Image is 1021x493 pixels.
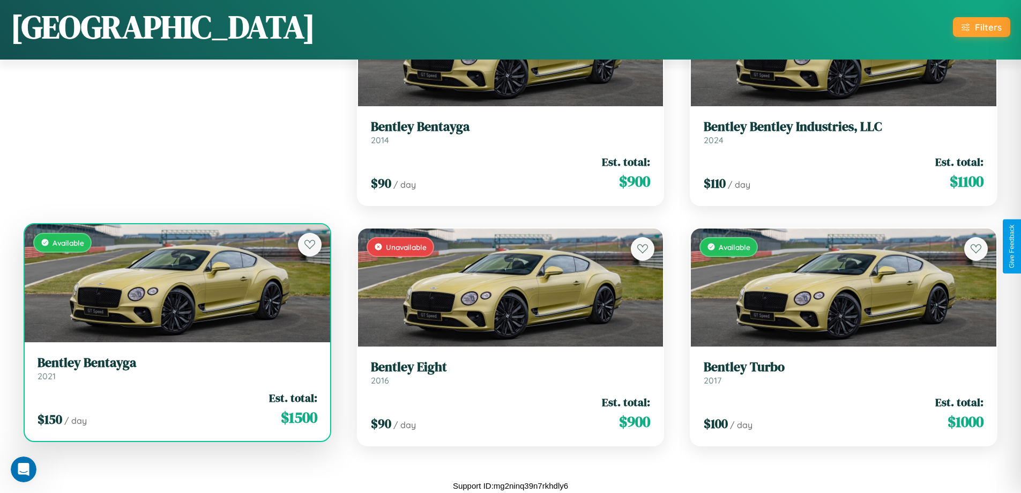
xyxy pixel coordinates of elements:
span: 2014 [371,135,389,145]
a: Bentley Eight2016 [371,359,651,386]
span: $ 90 [371,415,391,432]
a: Bentley Bentayga2021 [38,355,317,381]
a: Bentley Bentayga2014 [371,119,651,145]
span: Est. total: [935,394,983,410]
h3: Bentley Bentley Industries, LLC [704,119,983,135]
span: / day [728,179,750,190]
span: Available [719,242,750,252]
span: 2021 [38,371,56,381]
span: $ 900 [619,411,650,432]
span: 2017 [704,375,721,386]
span: $ 110 [704,174,726,192]
span: $ 1000 [948,411,983,432]
div: Filters [975,21,1002,33]
h3: Bentley Eight [371,359,651,375]
span: 2016 [371,375,389,386]
span: / day [393,420,416,430]
a: Bentley Turbo2017 [704,359,983,386]
h3: Bentley Turbo [704,359,983,375]
span: $ 100 [704,415,728,432]
span: Unavailable [386,242,427,252]
a: Bentley Bentley Industries, LLC2024 [704,119,983,145]
span: $ 1100 [950,171,983,192]
span: $ 150 [38,410,62,428]
div: Give Feedback [1008,225,1016,268]
span: Est. total: [602,154,650,170]
h3: Bentley Bentayga [38,355,317,371]
span: $ 900 [619,171,650,192]
span: Est. total: [602,394,650,410]
span: Est. total: [269,390,317,406]
span: 2024 [704,135,724,145]
h1: [GEOGRAPHIC_DATA] [11,5,315,49]
h3: Bentley Bentayga [371,119,651,135]
iframe: Intercom live chat [11,457,36,482]
p: Support ID: mg2ninq39n7rkhdly6 [453,479,568,493]
button: Filters [953,17,1010,37]
span: $ 90 [371,174,391,192]
span: $ 1500 [281,407,317,428]
span: Available [53,238,84,247]
span: / day [64,415,87,426]
span: / day [393,179,416,190]
span: Est. total: [935,154,983,170]
span: / day [730,420,752,430]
